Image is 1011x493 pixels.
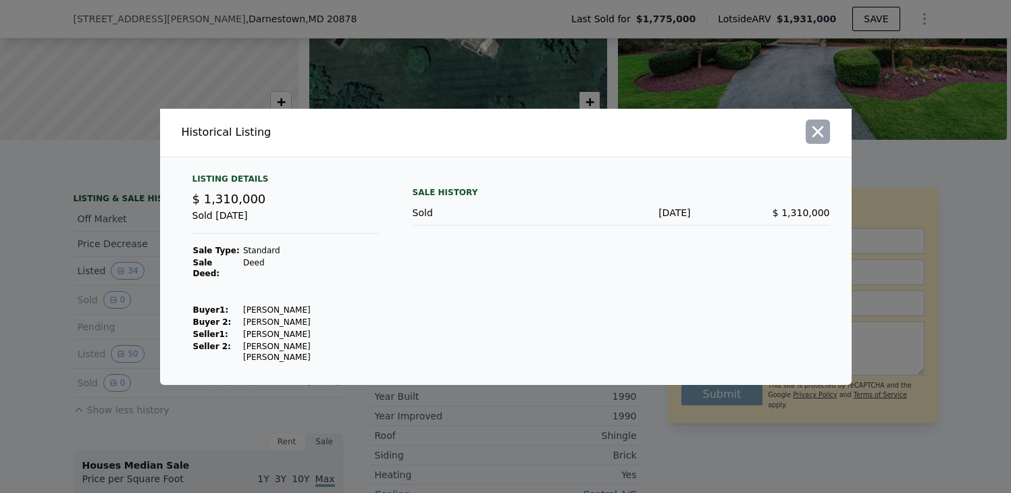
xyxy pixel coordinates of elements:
[193,342,231,351] strong: Seller 2:
[193,330,228,339] strong: Seller 1 :
[192,192,266,206] span: $ 1,310,000
[193,258,220,278] strong: Sale Deed:
[242,328,380,340] td: [PERSON_NAME]
[192,209,380,234] div: Sold [DATE]
[413,206,552,219] div: Sold
[182,124,500,140] div: Historical Listing
[192,174,380,190] div: Listing Details
[242,257,380,280] td: Deed
[242,340,380,363] td: [PERSON_NAME] [PERSON_NAME]
[193,317,232,327] strong: Buyer 2:
[193,246,240,255] strong: Sale Type:
[773,207,830,218] span: $ 1,310,000
[193,305,229,315] strong: Buyer 1 :
[242,304,380,316] td: [PERSON_NAME]
[552,206,691,219] div: [DATE]
[242,244,380,257] td: Standard
[413,184,830,201] div: Sale History
[242,316,380,328] td: [PERSON_NAME]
